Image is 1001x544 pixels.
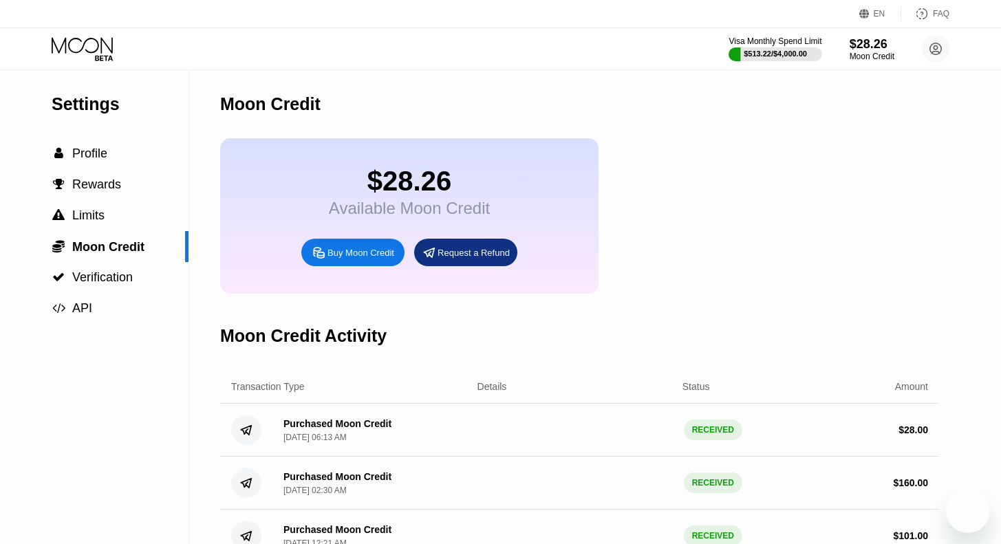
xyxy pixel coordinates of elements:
[329,166,490,197] div: $28.26
[72,177,121,191] span: Rewards
[53,178,65,191] span: 
[850,37,894,52] div: $28.26
[893,530,928,541] div: $ 101.00
[72,146,107,160] span: Profile
[438,247,510,259] div: Request a Refund
[52,94,189,114] div: Settings
[283,433,347,442] div: [DATE] 06:13 AM
[52,302,65,314] span: 
[729,36,821,46] div: Visa Monthly Spend Limit
[874,9,885,19] div: EN
[72,240,144,254] span: Moon Credit
[54,147,63,160] span: 
[850,52,894,61] div: Moon Credit
[901,7,949,21] div: FAQ
[231,381,305,392] div: Transaction Type
[327,247,394,259] div: Buy Moon Credit
[52,209,65,221] span: 
[946,489,990,533] iframe: Button to launch messaging window
[684,420,742,440] div: RECEIVED
[52,178,65,191] div: 
[52,147,65,160] div: 
[72,301,92,315] span: API
[52,271,65,283] span: 
[283,524,391,535] div: Purchased Moon Credit
[744,50,807,58] div: $513.22 / $4,000.00
[283,471,391,482] div: Purchased Moon Credit
[220,94,321,114] div: Moon Credit
[52,239,65,253] span: 
[682,381,710,392] div: Status
[283,418,391,429] div: Purchased Moon Credit
[729,36,821,61] div: Visa Monthly Spend Limit$513.22/$4,000.00
[850,37,894,61] div: $28.26Moon Credit
[72,270,133,284] span: Verification
[414,239,517,266] div: Request a Refund
[220,326,387,346] div: Moon Credit Activity
[933,9,949,19] div: FAQ
[684,472,742,493] div: RECEIVED
[477,381,507,392] div: Details
[283,486,347,495] div: [DATE] 02:30 AM
[898,424,928,435] div: $ 28.00
[895,381,928,392] div: Amount
[859,7,901,21] div: EN
[72,208,105,222] span: Limits
[893,477,928,488] div: $ 160.00
[301,239,405,266] div: Buy Moon Credit
[329,199,490,218] div: Available Moon Credit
